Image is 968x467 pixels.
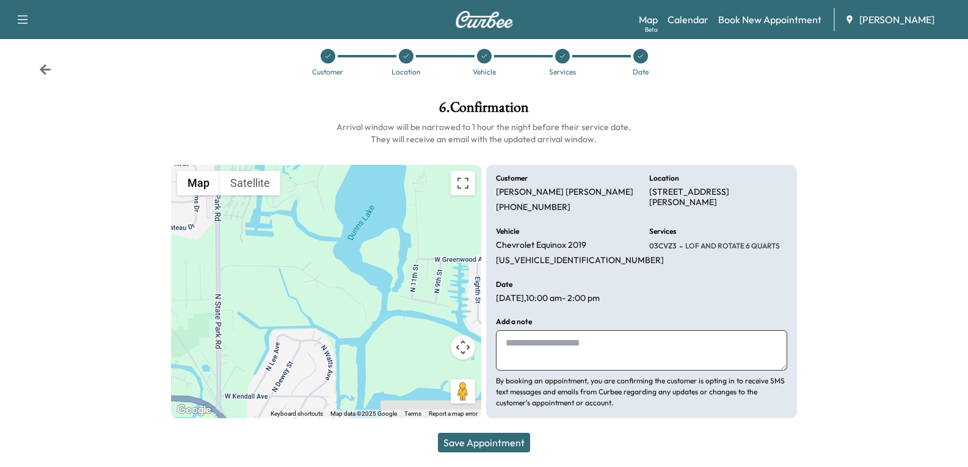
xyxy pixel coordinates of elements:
p: By booking an appointment, you are confirming the customer is opting in to receive SMS text messa... [496,375,787,408]
span: 03CVZ3 [649,241,677,251]
div: Date [633,68,649,76]
p: [PERSON_NAME] [PERSON_NAME] [496,187,633,198]
div: Back [39,63,51,76]
h1: 6 . Confirmation [171,100,797,121]
a: Calendar [668,12,708,27]
div: Customer [312,68,343,76]
a: Open this area in Google Maps (opens a new window) [174,402,214,418]
button: Map camera controls [451,335,475,360]
a: Book New Appointment [718,12,821,27]
h6: Customer [496,175,528,182]
button: Show street map [177,171,220,195]
button: Toggle fullscreen view [451,171,475,195]
p: [US_VEHICLE_IDENTIFICATION_NUMBER] [496,255,664,266]
button: Drag Pegman onto the map to open Street View [451,379,475,404]
div: Beta [645,25,658,34]
h6: Date [496,281,512,288]
button: Save Appointment [438,433,530,452]
img: Curbee Logo [455,11,514,28]
button: Keyboard shortcuts [271,410,323,418]
h6: Services [649,228,676,235]
div: Services [549,68,576,76]
h6: Add a note [496,318,532,325]
span: [PERSON_NAME] [859,12,934,27]
h6: Location [649,175,679,182]
img: Google [174,402,214,418]
a: Terms (opens in new tab) [404,410,421,417]
span: LOF AND ROTATE 6 QUARTS [683,241,780,251]
span: - [677,240,683,252]
button: Show satellite imagery [220,171,280,195]
a: Report a map error [429,410,478,417]
div: Location [391,68,421,76]
h6: Arrival window will be narrowed to 1 hour the night before their service date. They will receive ... [171,121,797,145]
span: Map data ©2025 Google [330,410,397,417]
a: MapBeta [639,12,658,27]
div: Vehicle [473,68,496,76]
h6: Vehicle [496,228,519,235]
p: [PHONE_NUMBER] [496,202,570,213]
p: Chevrolet Equinox 2019 [496,240,586,251]
p: [DATE] , 10:00 am - 2:00 pm [496,293,600,304]
p: [STREET_ADDRESS][PERSON_NAME] [649,187,787,208]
